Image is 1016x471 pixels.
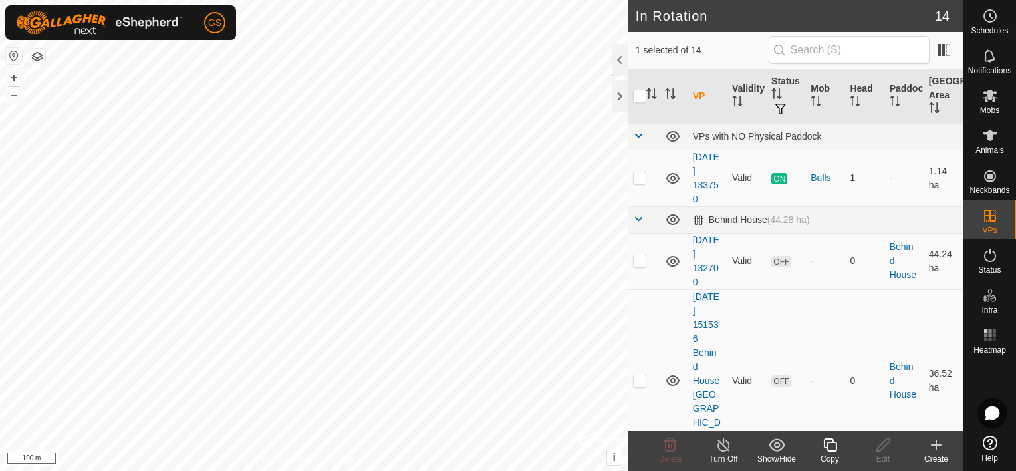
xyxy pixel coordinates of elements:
td: 1 [844,150,884,206]
a: Help [963,430,1016,468]
span: 14 [935,6,950,26]
button: – [6,87,22,103]
span: VPs [982,226,997,234]
span: Schedules [971,27,1008,35]
p-sorticon: Activate to sort [929,104,940,115]
span: 1 selected of 14 [636,43,769,57]
span: Infra [981,306,997,314]
td: 44.24 ha [924,233,963,289]
td: - [884,150,924,206]
a: Privacy Policy [261,454,311,466]
span: Mobs [980,106,999,114]
p-sorticon: Activate to sort [850,98,860,108]
div: Copy [803,453,856,465]
img: Gallagher Logo [16,11,182,35]
th: VP [688,69,727,124]
div: - [811,254,839,268]
p-sorticon: Activate to sort [890,98,900,108]
p-sorticon: Activate to sort [646,90,657,101]
button: Reset Map [6,48,22,64]
div: VPs with NO Physical Paddock [693,131,957,142]
a: [DATE] 151536 Behind House [GEOGRAPHIC_DATA] excluded [693,291,721,470]
span: ON [771,173,787,184]
button: Map Layers [29,49,45,65]
p-sorticon: Activate to sort [665,90,676,101]
span: Neckbands [969,186,1009,194]
div: Create [910,453,963,465]
span: Notifications [968,67,1011,75]
a: Behind House [890,361,916,400]
th: Mob [805,69,844,124]
th: [GEOGRAPHIC_DATA] Area [924,69,963,124]
div: - [811,374,839,388]
button: + [6,70,22,86]
td: 0 [844,233,884,289]
th: Paddock [884,69,924,124]
td: 1.14 ha [924,150,963,206]
span: OFF [771,256,791,267]
input: Search (S) [769,36,930,64]
span: Help [981,454,998,462]
span: (44.28 ha) [767,214,810,225]
div: Behind House [693,214,810,226]
span: OFF [771,375,791,387]
a: Behind House [890,241,916,280]
button: i [607,450,622,465]
th: Head [844,69,884,124]
span: Status [978,266,1001,274]
span: i [613,452,616,463]
div: Bulls [811,171,839,185]
span: GS [208,16,221,30]
th: Status [766,69,805,124]
p-sorticon: Activate to sort [811,98,821,108]
p-sorticon: Activate to sort [732,98,743,108]
a: Contact Us [327,454,366,466]
div: Show/Hide [750,453,803,465]
a: [DATE] 132700 [693,235,719,287]
span: Animals [975,146,1004,154]
th: Validity [727,69,766,124]
td: Valid [727,150,766,206]
p-sorticon: Activate to sort [771,90,782,101]
span: Heatmap [973,346,1006,354]
div: Turn Off [697,453,750,465]
span: Delete [659,454,682,464]
div: Edit [856,453,910,465]
a: [DATE] 133750 [693,152,719,204]
h2: In Rotation [636,8,935,24]
td: Valid [727,233,766,289]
